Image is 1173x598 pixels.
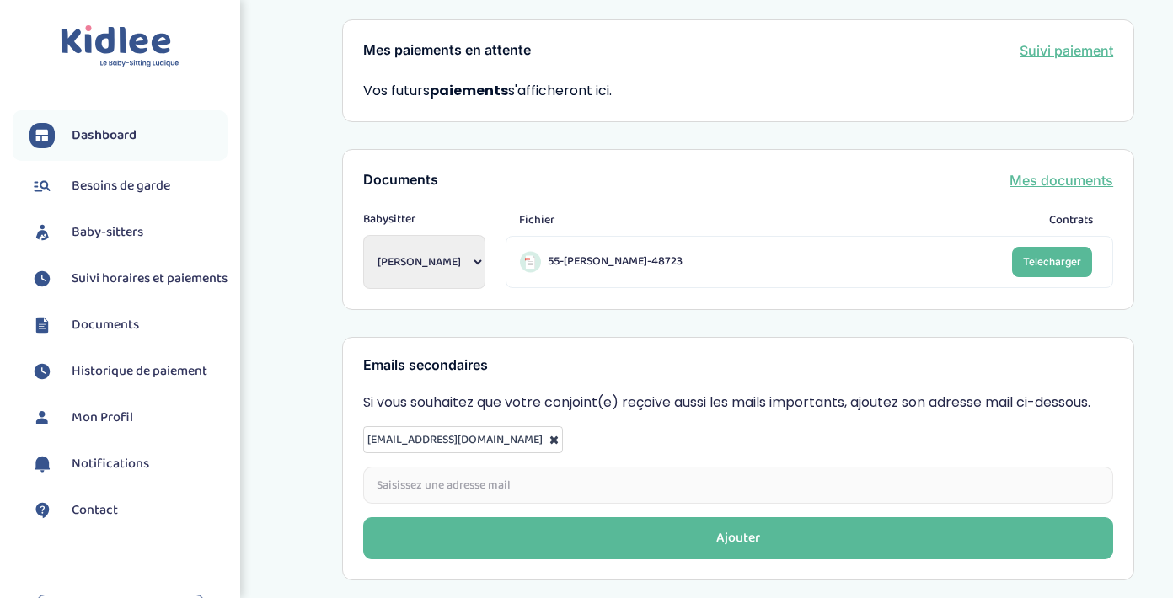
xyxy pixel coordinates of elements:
[29,174,55,199] img: besoin.svg
[29,123,228,148] a: Dashboard
[363,43,531,58] h3: Mes paiements en attente
[29,405,228,430] a: Mon Profil
[1012,247,1092,277] a: Telecharger
[72,454,149,474] span: Notifications
[1010,170,1113,190] a: Mes documents
[29,266,228,291] a: Suivi horaires et paiements
[72,222,143,243] span: Baby-sitters
[72,500,118,521] span: Contact
[29,451,228,477] a: Notifications
[363,358,1113,373] h3: Emails secondaires
[29,405,55,430] img: profil.svg
[363,81,612,100] span: Vos futurs s'afficheront ici.
[363,392,1113,413] p: Si vous souhaitez que votre conjoint(e) reçoive aussi les mails importants, ajoutez son adresse m...
[72,361,207,382] span: Historique de paiement
[29,174,228,199] a: Besoins de garde
[430,81,508,100] strong: paiements
[1020,40,1113,61] a: Suivi paiement
[29,123,55,148] img: dashboard.svg
[363,517,1113,559] button: Ajouter
[548,253,683,270] span: 55-[PERSON_NAME]-48723
[363,173,438,188] h3: Documents
[363,467,1113,504] input: Saisissez une adresse mail
[363,211,485,228] span: Babysitter
[29,312,55,338] img: documents.svg
[367,430,543,449] span: [EMAIL_ADDRESS][DOMAIN_NAME]
[1023,255,1081,268] span: Telecharger
[29,359,228,384] a: Historique de paiement
[29,220,228,245] a: Baby-sitters
[29,498,55,523] img: contact.svg
[29,498,228,523] a: Contact
[72,315,139,335] span: Documents
[1049,211,1093,229] span: Contrats
[61,25,179,68] img: logo.svg
[72,125,137,146] span: Dashboard
[716,529,760,548] div: Ajouter
[72,408,133,428] span: Mon Profil
[519,211,554,229] span: Fichier
[29,451,55,477] img: notification.svg
[72,176,170,196] span: Besoins de garde
[29,359,55,384] img: suivihoraire.svg
[29,312,228,338] a: Documents
[29,220,55,245] img: babysitters.svg
[72,269,228,289] span: Suivi horaires et paiements
[29,266,55,291] img: suivihoraire.svg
